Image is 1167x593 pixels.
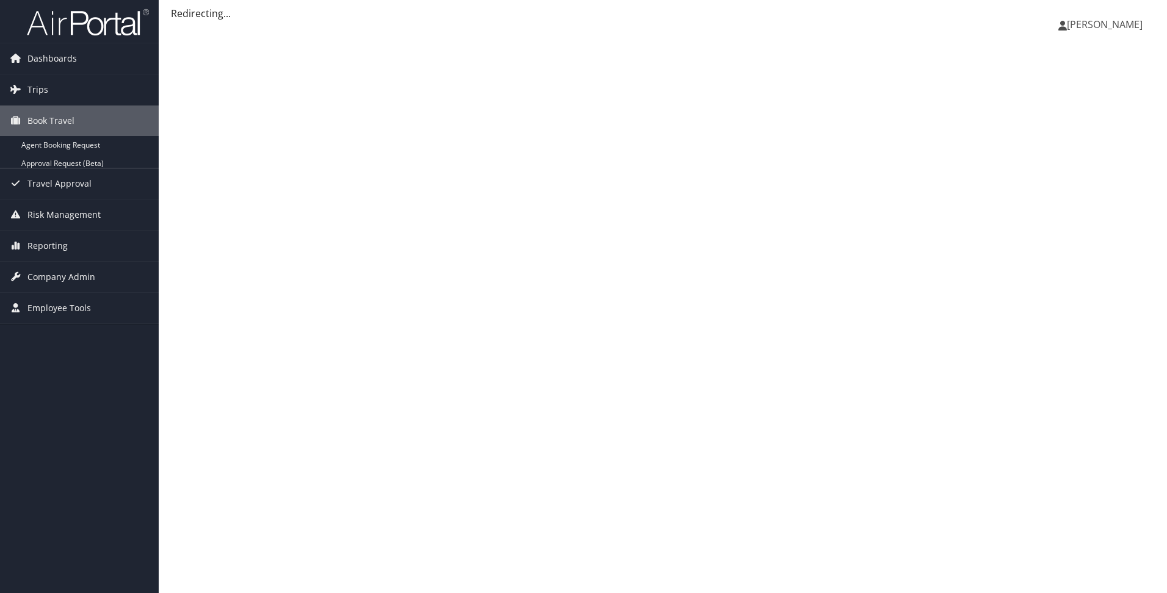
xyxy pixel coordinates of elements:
span: Risk Management [27,199,101,230]
span: Reporting [27,231,68,261]
span: Employee Tools [27,293,91,323]
span: Trips [27,74,48,105]
img: airportal-logo.png [27,8,149,37]
span: Book Travel [27,106,74,136]
span: [PERSON_NAME] [1067,18,1143,31]
span: Travel Approval [27,168,92,199]
span: Company Admin [27,262,95,292]
a: [PERSON_NAME] [1058,6,1155,43]
span: Dashboards [27,43,77,74]
div: Redirecting... [171,6,1155,21]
